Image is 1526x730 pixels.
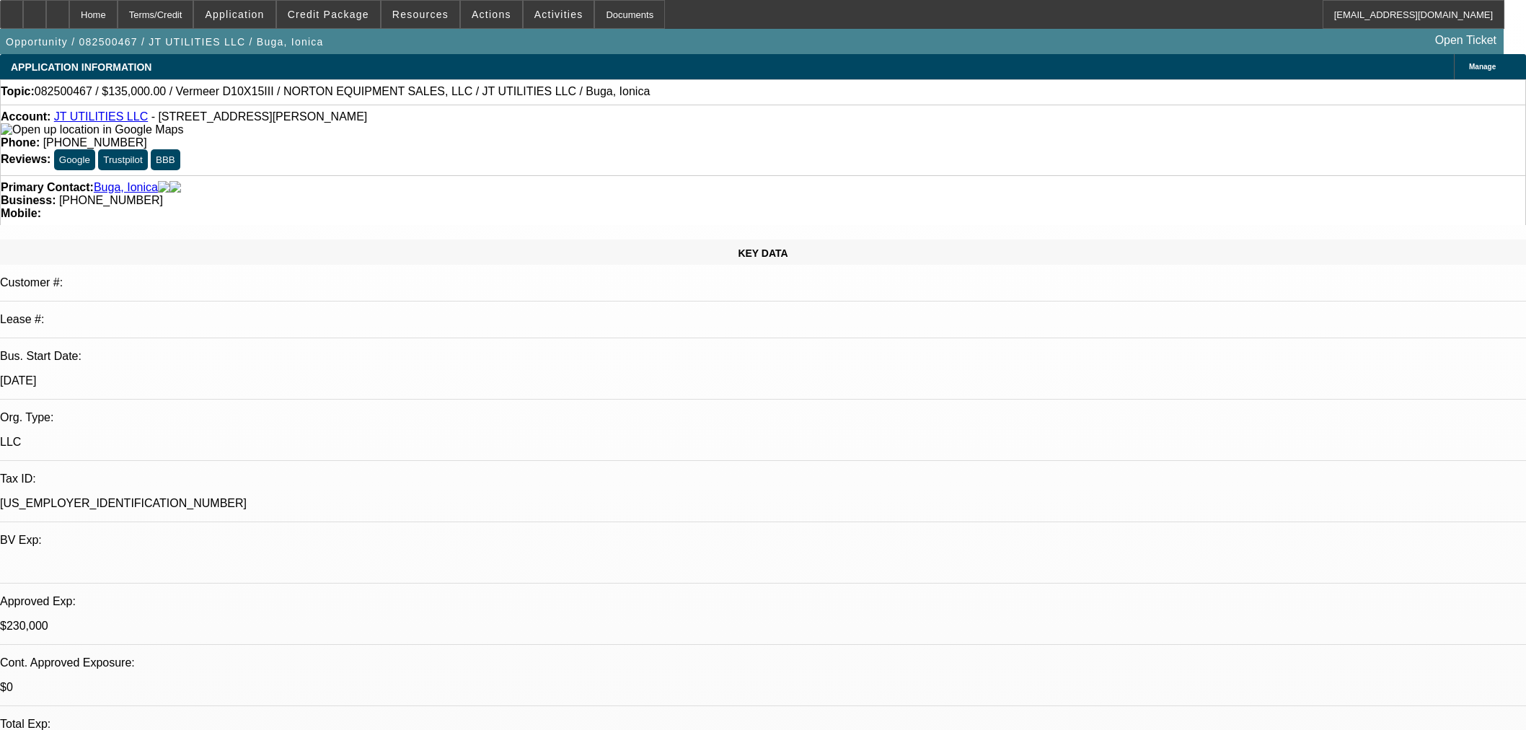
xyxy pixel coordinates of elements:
a: View Google Maps [1,123,183,136]
strong: Account: [1,110,50,123]
button: Trustpilot [98,149,147,170]
button: Application [194,1,275,28]
button: Google [54,149,95,170]
a: Open Ticket [1429,28,1502,53]
button: Credit Package [277,1,380,28]
button: Resources [381,1,459,28]
a: JT UTILITIES LLC [54,110,148,123]
span: Credit Package [288,9,369,20]
span: Opportunity / 082500467 / JT UTILITIES LLC / Buga, Ionica [6,36,324,48]
span: 082500467 / $135,000.00 / Vermeer D10X15III / NORTON EQUIPMENT SALES, LLC / JT UTILITIES LLC / Bu... [35,85,650,98]
img: facebook-icon.png [158,181,169,194]
strong: Primary Contact: [1,181,94,194]
span: Resources [392,9,449,20]
img: Open up location in Google Maps [1,123,183,136]
button: BBB [151,149,180,170]
span: APPLICATION INFORMATION [11,61,151,73]
strong: Business: [1,194,56,206]
span: Manage [1469,63,1496,71]
img: linkedin-icon.png [169,181,181,194]
strong: Topic: [1,85,35,98]
span: Activities [534,9,583,20]
span: KEY DATA [738,247,788,259]
strong: Phone: [1,136,40,149]
span: Application [205,9,264,20]
strong: Mobile: [1,207,41,219]
span: [PHONE_NUMBER] [59,194,163,206]
strong: Reviews: [1,153,50,165]
span: [PHONE_NUMBER] [43,136,147,149]
span: - [STREET_ADDRESS][PERSON_NAME] [151,110,368,123]
button: Actions [461,1,522,28]
button: Activities [524,1,594,28]
a: Buga, Ionica [94,181,158,194]
span: Actions [472,9,511,20]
